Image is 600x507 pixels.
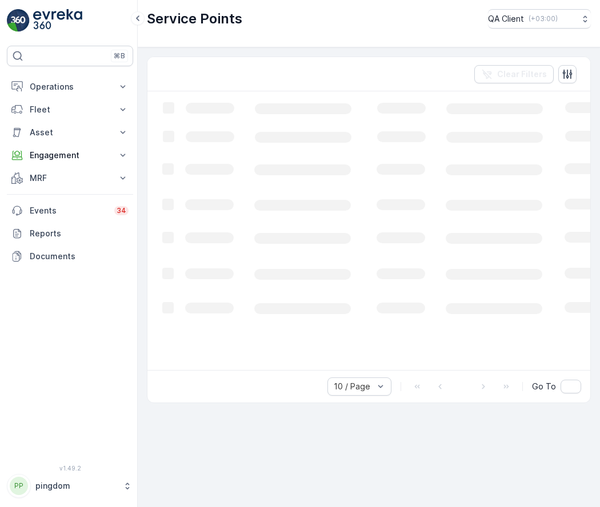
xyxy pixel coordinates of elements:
a: Events34 [7,199,133,222]
button: Operations [7,75,133,98]
button: QA Client(+03:00) [488,9,591,29]
p: Service Points [147,10,242,28]
p: Documents [30,251,129,262]
p: 34 [117,206,126,215]
img: logo_light-DOdMpM7g.png [33,9,82,32]
p: ( +03:00 ) [529,14,558,23]
div: PP [10,477,28,495]
a: Reports [7,222,133,245]
span: Go To [532,381,556,392]
p: Events [30,205,107,216]
p: Reports [30,228,129,239]
p: Operations [30,81,110,92]
button: Clear Filters [474,65,554,83]
button: Engagement [7,144,133,167]
button: PPpingdom [7,474,133,498]
p: Asset [30,127,110,138]
a: Documents [7,245,133,268]
p: ⌘B [114,51,125,61]
p: MRF [30,172,110,184]
p: Engagement [30,150,110,161]
button: MRF [7,167,133,190]
p: pingdom [35,480,117,492]
button: Fleet [7,98,133,121]
p: Fleet [30,104,110,115]
span: v 1.49.2 [7,465,133,472]
button: Asset [7,121,133,144]
img: logo [7,9,30,32]
p: QA Client [488,13,524,25]
p: Clear Filters [497,69,547,80]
